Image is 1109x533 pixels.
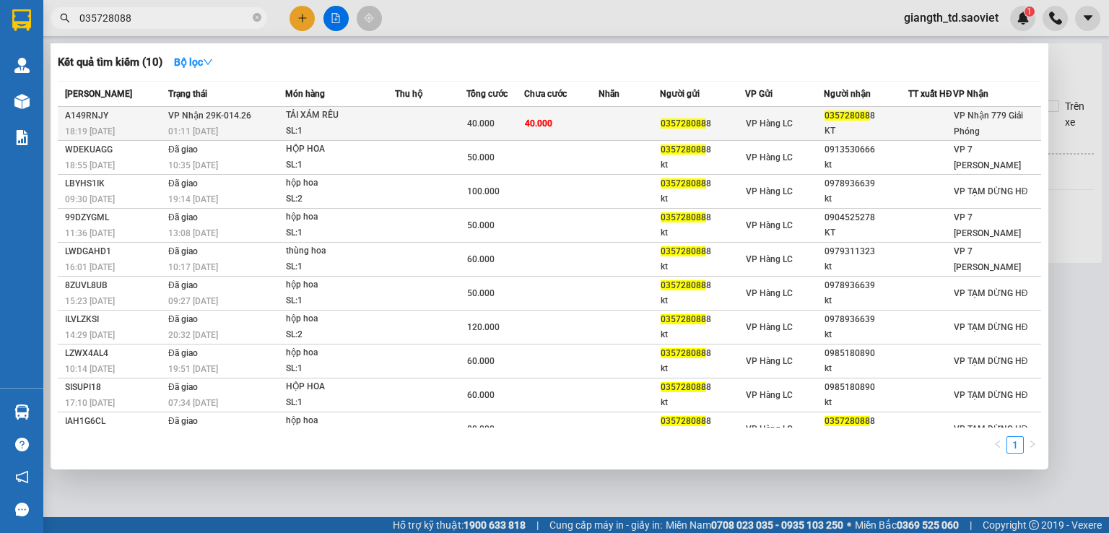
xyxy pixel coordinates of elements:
img: logo-vxr [12,9,31,31]
span: 14:29 [DATE] [65,330,115,340]
span: Đã giao [168,382,198,392]
div: hộp hoa [286,413,394,429]
span: 035728088 [661,118,706,129]
span: Đã giao [168,246,198,256]
span: VP Hàng LC [746,118,793,129]
li: Previous Page [989,436,1006,454]
div: kt [825,361,908,376]
div: thùng hoa [286,243,394,259]
div: SL: 1 [286,225,394,241]
span: VP 7 [PERSON_NAME] [954,246,1021,272]
span: Món hàng [285,89,325,99]
span: 60.000 [467,356,495,366]
span: VP Hàng LC [746,220,793,230]
div: SL: 2 [286,191,394,207]
span: 07:34 [DATE] [168,398,218,408]
div: LWDGAHD1 [65,244,164,259]
div: kt [661,225,744,240]
div: 8 [661,312,744,327]
div: 0978936639 [825,278,908,293]
div: kt [825,191,908,207]
h3: Kết quả tìm kiếm ( 10 ) [58,55,162,70]
span: VP Hàng LC [746,322,793,332]
span: VP TẠM DỪNG HĐ [954,322,1028,332]
span: 10:14 [DATE] [65,364,115,374]
span: 50.000 [467,288,495,298]
div: SL: 2 [286,327,394,343]
span: search [60,13,70,23]
span: Người gửi [660,89,700,99]
span: VP Hàng LC [746,424,793,434]
strong: Bộ lọc [174,56,213,68]
span: 20:32 [DATE] [168,330,218,340]
div: 0913530666 [825,142,908,157]
span: Người nhận [824,89,871,99]
div: 8 [661,346,744,361]
span: 13:08 [DATE] [168,228,218,238]
img: warehouse-icon [14,404,30,420]
span: 035728088 [661,246,706,256]
span: 50.000 [467,220,495,230]
div: kt [661,191,744,207]
div: kt [825,395,908,410]
div: 0979311323 [825,244,908,259]
div: hộp hoa [286,345,394,361]
span: 120.000 [467,322,500,332]
span: VP 7 [PERSON_NAME] [954,212,1021,238]
div: SL: 1 [286,157,394,173]
div: IAH1G6CL [65,414,164,429]
span: VP TẠM DỪNG HĐ [954,424,1028,434]
div: LZWX4AL4 [65,346,164,361]
span: Đã giao [168,280,198,290]
span: 40.000 [467,118,495,129]
img: solution-icon [14,130,30,145]
span: 035728088 [661,348,706,358]
div: 8 [661,414,744,429]
span: 035728088 [825,416,870,426]
span: 100.000 [467,186,500,196]
span: VP Hàng LC [746,254,793,264]
span: 60.000 [467,390,495,400]
div: A149RNJY [65,108,164,123]
span: VP Gửi [745,89,773,99]
button: Bộ lọcdown [162,51,225,74]
span: 19:51 [DATE] [168,364,218,374]
span: VP Hàng LC [746,288,793,298]
span: VP Hàng LC [746,152,793,162]
div: KT [825,225,908,240]
span: 09:30 [DATE] [65,194,115,204]
span: message [15,503,29,516]
div: kt [661,361,744,376]
span: notification [15,470,29,484]
span: VP Hàng LC [746,390,793,400]
div: SL: 1 [286,395,394,411]
button: right [1024,436,1041,454]
span: 50.000 [467,152,495,162]
span: Nhãn [599,89,619,99]
div: kt [825,293,908,308]
div: kt [661,157,744,173]
input: Tìm tên, số ĐT hoặc mã đơn [79,10,250,26]
span: Đã giao [168,416,198,426]
span: VP Nhận [953,89,988,99]
span: 035728088 [661,416,706,426]
span: 035728088 [661,212,706,222]
span: Đã giao [168,144,198,155]
span: 40.000 [525,118,552,129]
span: Đã giao [168,314,198,324]
span: 19:14 [DATE] [168,194,218,204]
span: 60.000 [467,254,495,264]
div: 8 [661,116,744,131]
span: 035728088 [661,144,706,155]
span: VP TẠM DỪNG HĐ [954,288,1028,298]
div: hộp hoa [286,311,394,327]
div: KT [825,123,908,139]
div: 8 [661,380,744,395]
div: kt [661,293,744,308]
div: 0985180890 [825,346,908,361]
span: right [1028,440,1037,448]
div: LBYHS1IK [65,176,164,191]
div: 8 [825,108,908,123]
span: Đã giao [168,348,198,358]
span: VP 7 [PERSON_NAME] [954,144,1021,170]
